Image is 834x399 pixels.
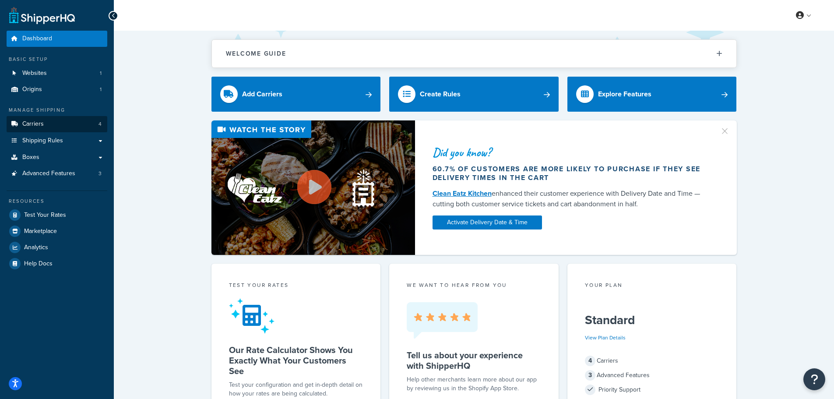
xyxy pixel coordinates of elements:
[585,384,719,396] div: Priority Support
[407,375,541,393] p: Help other merchants learn more about our app by reviewing us in the Shopify App Store.
[211,77,381,112] a: Add Carriers
[7,65,107,81] li: Websites
[585,370,595,381] span: 3
[22,170,75,177] span: Advanced Features
[7,31,107,47] a: Dashboard
[585,281,719,291] div: Your Plan
[99,120,102,128] span: 4
[585,355,719,367] div: Carriers
[7,116,107,132] li: Carriers
[99,170,102,177] span: 3
[212,40,736,67] button: Welcome Guide
[100,70,102,77] span: 1
[22,120,44,128] span: Carriers
[7,198,107,205] div: Resources
[229,381,363,398] div: Test your configuration and get in-depth detail on how your rates are being calculated.
[420,88,461,100] div: Create Rules
[22,70,47,77] span: Websites
[7,166,107,182] a: Advanced Features3
[22,86,42,93] span: Origins
[7,166,107,182] li: Advanced Features
[7,81,107,98] a: Origins1
[7,65,107,81] a: Websites1
[24,212,66,219] span: Test Your Rates
[242,88,282,100] div: Add Carriers
[433,188,709,209] div: enhanced their customer experience with Delivery Date and Time — cutting both customer service ti...
[24,244,48,251] span: Analytics
[433,188,492,198] a: Clean Eatz Kitchen
[567,77,737,112] a: Explore Features
[7,106,107,114] div: Manage Shipping
[100,86,102,93] span: 1
[229,281,363,291] div: Test your rates
[585,356,595,366] span: 4
[407,281,541,289] p: we want to hear from you
[389,77,559,112] a: Create Rules
[433,146,709,159] div: Did you know?
[598,88,651,100] div: Explore Features
[22,137,63,145] span: Shipping Rules
[24,260,53,268] span: Help Docs
[7,56,107,63] div: Basic Setup
[229,345,363,376] h5: Our Rate Calculator Shows You Exactly What Your Customers See
[211,120,415,255] img: Video thumbnail
[226,50,286,57] h2: Welcome Guide
[433,215,542,230] a: Activate Delivery Date & Time
[22,35,52,42] span: Dashboard
[407,350,541,371] h5: Tell us about your experience with ShipperHQ
[585,313,719,327] h5: Standard
[7,256,107,272] a: Help Docs
[585,334,626,342] a: View Plan Details
[585,369,719,381] div: Advanced Features
[7,133,107,149] a: Shipping Rules
[7,116,107,132] a: Carriers4
[24,228,57,235] span: Marketplace
[433,165,709,182] div: 60.7% of customers are more likely to purchase if they see delivery times in the cart
[7,149,107,166] a: Boxes
[7,207,107,223] a: Test Your Rates
[7,223,107,239] a: Marketplace
[7,81,107,98] li: Origins
[7,240,107,255] a: Analytics
[803,368,825,390] button: Open Resource Center
[22,154,39,161] span: Boxes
